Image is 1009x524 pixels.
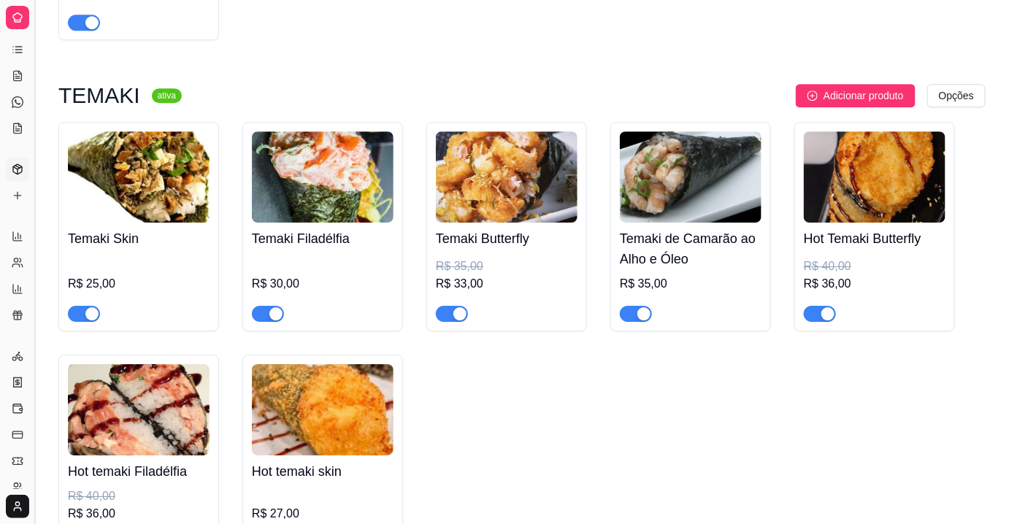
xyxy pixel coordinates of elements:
h4: Temaki Butterfly [436,228,578,249]
h4: Hot temaki skin [252,461,394,482]
div: R$ 25,00 [68,275,210,293]
div: R$ 40,00 [804,258,945,275]
img: product-image [252,131,394,223]
span: Opções [939,88,974,104]
h3: TEMAKI [58,87,140,104]
div: R$ 30,00 [252,275,394,293]
button: Adicionar produto [796,84,916,107]
div: R$ 33,00 [436,275,578,293]
h4: Temaki Skin [68,228,210,249]
h4: Hot Temaki Butterfly [804,228,945,249]
img: product-image [436,131,578,223]
img: product-image [68,364,210,455]
div: R$ 36,00 [804,275,945,293]
span: Adicionar produto [824,88,904,104]
h4: Hot temaki Filadélfia [68,461,210,482]
div: R$ 27,00 [252,505,394,523]
div: R$ 35,00 [436,258,578,275]
img: product-image [620,131,761,223]
div: R$ 35,00 [620,275,761,293]
div: R$ 40,00 [68,488,210,505]
span: plus-circle [807,90,818,101]
button: Opções [927,84,986,107]
img: product-image [68,131,210,223]
img: product-image [804,131,945,223]
div: R$ 36,00 [68,505,210,523]
sup: ativa [152,88,182,103]
h4: Temaki de Camarão ao Alho e Óleo [620,228,761,269]
h4: Temaki Filadélfia [252,228,394,249]
img: product-image [252,364,394,455]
